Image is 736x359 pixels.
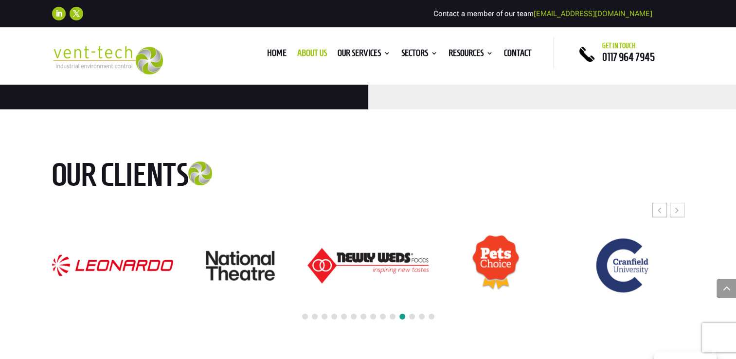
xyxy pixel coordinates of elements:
[267,50,287,60] a: Home
[433,9,652,18] span: Contact a member of our team
[52,158,261,196] h2: Our clients
[602,51,655,63] a: 0117 964 7945
[449,50,493,60] a: Resources
[435,234,556,297] div: 19 / 24
[562,233,684,298] div: 20 / 24
[52,7,66,20] a: Follow on LinkedIn
[592,234,655,297] img: Cranfield University logo
[180,251,301,281] div: 17 / 24
[297,50,327,60] a: About us
[52,254,173,277] div: 16 / 24
[206,251,275,281] img: National Theatre
[338,50,391,60] a: Our Services
[504,50,532,60] a: Contact
[307,248,428,284] img: Newly-Weds_Logo
[52,46,163,74] img: 2023-09-27T08_35_16.549ZVENT-TECH---Clear-background
[602,42,636,50] span: Get in touch
[471,235,520,296] img: Pets Choice
[401,50,438,60] a: Sectors
[307,248,429,284] div: 18 / 24
[534,9,652,18] a: [EMAIL_ADDRESS][DOMAIN_NAME]
[670,203,684,217] div: Next slide
[652,203,667,217] div: Previous slide
[70,7,83,20] a: Follow on X
[52,255,173,276] img: Logo_Leonardo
